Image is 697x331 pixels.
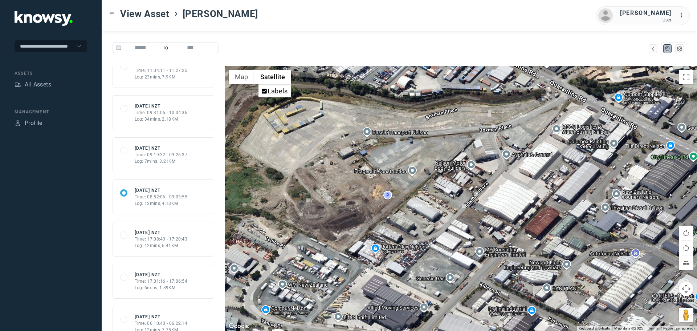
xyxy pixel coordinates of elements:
button: Drag Pegman onto the map to open Street View [679,308,693,322]
a: AssetsAll Assets [15,80,51,89]
div: Profile [15,120,21,126]
div: Time: 09:19:32 - 09:26:37 [135,152,188,158]
div: Time: 17:08:43 - 17:20:43 [135,236,188,242]
div: Map [650,45,656,52]
div: : [679,11,688,21]
button: Rotate map counterclockwise [679,241,693,255]
div: Log: 7mins, 3.21KM [135,158,188,165]
div: Map [664,45,671,52]
img: avatar.png [598,8,613,23]
a: Open this area in Google Maps (opens a new window) [227,322,251,331]
div: User [620,17,672,23]
div: Time: 09:31:06 - 10:04:36 [135,109,188,116]
div: Assets [15,81,21,88]
span: Map data ©2025 [614,326,644,330]
a: Terms [648,326,659,330]
label: Labels [268,87,288,95]
button: Map camera controls [679,282,693,296]
div: All Assets [25,80,51,89]
div: Log: 23mins, 7.9KM [135,74,188,80]
button: Show street map [229,70,254,84]
div: Time: 17:01:16 - 17:06:54 [135,278,188,284]
span: [PERSON_NAME] [183,7,258,20]
button: Rotate map clockwise [679,226,693,240]
div: [DATE] NZT [135,271,188,278]
div: > [173,11,179,17]
span: To [160,42,171,53]
div: [DATE] NZT [135,314,188,320]
div: Toggle Menu [109,11,114,16]
button: Tilt map [679,255,693,270]
div: Log: 12mins, 6.41KM [135,242,188,249]
div: Time: 11:04:11 - 11:27:25 [135,67,188,74]
div: Profile [25,119,42,128]
div: [DATE] NZT [135,229,188,236]
span: View Asset [120,7,170,20]
div: [DATE] NZT [135,103,188,109]
ul: Show satellite imagery [258,84,291,97]
a: Report a map error [663,326,695,330]
div: Management [15,109,87,115]
button: Show satellite imagery [254,70,291,84]
div: Log: 12mins, 4.13KM [135,200,188,207]
img: Application Logo [15,11,73,26]
div: Time: 08:52:06 - 09:03:55 [135,194,188,200]
div: [DATE] NZT [135,145,188,152]
div: [DATE] NZT [135,187,188,194]
div: Time: 06:10:40 - 06:22:14 [135,320,188,327]
div: List [676,45,683,52]
button: Toggle fullscreen view [679,70,693,84]
button: Keyboard shortcuts [579,326,610,331]
div: Assets [15,70,87,77]
li: Labels [259,85,290,97]
a: ProfileProfile [15,119,42,128]
img: Google [227,322,251,331]
div: [PERSON_NAME] [620,9,672,17]
div: Log: 6mins, 1.89KM [135,284,188,291]
div: : [679,11,688,20]
div: Log: 34mins, 2.18KM [135,116,188,122]
tspan: ... [679,12,686,18]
